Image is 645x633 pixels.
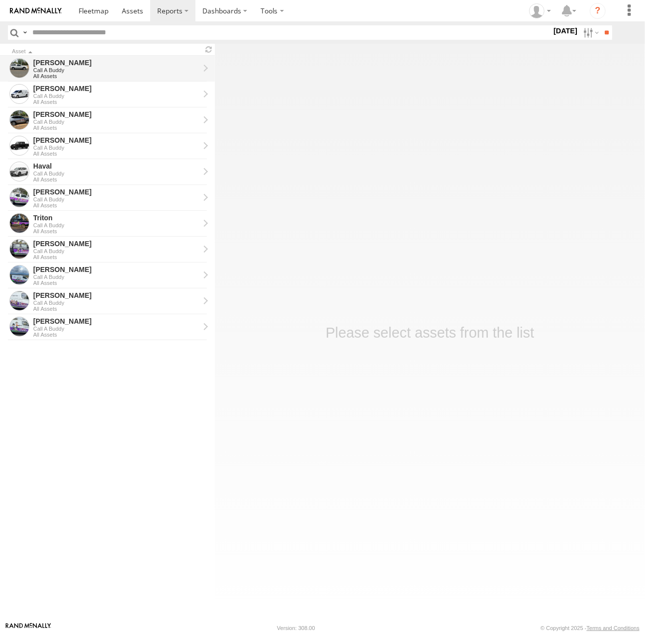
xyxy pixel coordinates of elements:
[33,177,199,182] div: All Assets
[33,125,199,131] div: All Assets
[33,326,199,332] div: Call A Buddy
[21,25,29,40] label: Search Query
[33,254,199,260] div: All Assets
[33,145,199,151] div: Call A Buddy
[203,45,215,54] span: Refresh
[587,625,640,631] a: Terms and Conditions
[33,151,199,157] div: All Assets
[33,265,199,274] div: Jamie - View Asset History
[33,93,199,99] div: Call A Buddy
[33,332,199,338] div: All Assets
[33,291,199,300] div: Peter - View Asset History
[33,274,199,280] div: Call A Buddy
[33,280,199,286] div: All Assets
[33,58,199,67] div: Andrew - View Asset History
[579,25,601,40] label: Search Filter Options
[33,306,199,312] div: All Assets
[33,213,199,222] div: Triton - View Asset History
[33,119,199,125] div: Call A Buddy
[33,162,199,171] div: Haval - View Asset History
[277,625,315,631] div: Version: 308.00
[33,67,199,73] div: Call A Buddy
[33,222,199,228] div: Call A Buddy
[552,25,579,36] label: [DATE]
[33,99,199,105] div: All Assets
[12,49,199,54] div: Click to Sort
[33,317,199,326] div: Tom - View Asset History
[33,73,199,79] div: All Assets
[526,3,554,18] div: Helen Mason
[33,187,199,196] div: Daniel - View Asset History
[10,7,62,14] img: rand-logo.svg
[33,228,199,234] div: All Assets
[33,110,199,119] div: Chris - View Asset History
[541,625,640,631] div: © Copyright 2025 -
[33,171,199,177] div: Call A Buddy
[33,196,199,202] div: Call A Buddy
[33,136,199,145] div: Stan - View Asset History
[33,248,199,254] div: Call A Buddy
[590,3,606,19] i: ?
[33,239,199,248] div: Kyle - View Asset History
[33,300,199,306] div: Call A Buddy
[33,202,199,208] div: All Assets
[33,84,199,93] div: Michael - View Asset History
[5,623,51,633] a: Visit our Website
